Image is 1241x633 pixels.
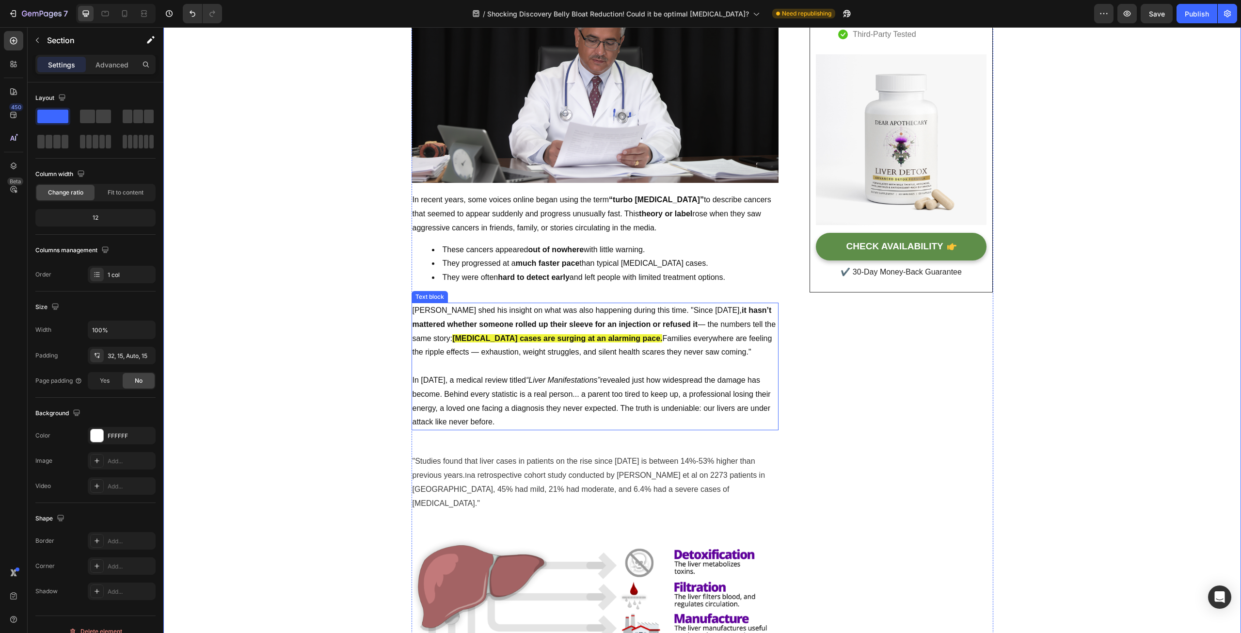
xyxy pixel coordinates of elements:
div: Open Intercom Messenger [1208,585,1231,609]
strong: theory or label [476,182,529,191]
img: Alt Image [652,27,824,198]
div: Columns management [35,244,111,257]
div: Corner [35,562,55,570]
p: Section [47,34,127,46]
div: Border [35,536,54,545]
div: Order [35,270,51,279]
div: Text block [250,265,283,274]
div: Rich Text Editor. Editing area: main [248,165,615,266]
a: CHECK AVAILABILITY [652,206,824,233]
strong: it hasn’t mattered whether someone rolled up their sleeve for an injection or refused it [249,279,608,301]
div: Video [35,482,51,490]
span: Fit to content [108,188,143,197]
li: They were often and left people with limited treatment options. [269,243,614,258]
span: a retrospective cohort study conducted by [PERSON_NAME] et al on 2273 patients in [GEOGRAPHIC_DAT... [249,444,602,480]
div: CHECK AVAILABILITY [683,213,780,226]
p: [PERSON_NAME] shed his insight on what was also happening during this time. "Since [DATE], — the ... [249,276,614,346]
i: “Liver Manifestations” [363,349,437,357]
p: Settings [48,60,75,70]
p: Third-Party Tested [689,0,752,15]
span: In [302,444,308,452]
div: Padding [35,351,58,360]
strong: much faster pace [352,232,416,240]
div: FFFFFF [108,432,153,440]
div: 450 [9,103,23,111]
div: Add... [108,537,153,546]
strong: “turbo [MEDICAL_DATA]” [445,168,541,177]
div: Publish [1185,9,1209,19]
div: Background [35,407,82,420]
div: Image [35,456,52,465]
p: Advanced [95,60,128,70]
div: Shadow [35,587,58,596]
button: 7 [4,4,72,23]
div: Page padding [35,376,82,385]
div: 32, 15, Auto, 15 [108,352,153,360]
p: In [DATE], a medical review titled revealed just how widespread the damage has become. Behind eve... [249,346,614,402]
p: 7 [64,8,68,19]
div: Add... [108,587,153,596]
span: No [135,376,143,385]
span: "Studies found that liver cases in patients on the rise since [DATE] is between 14%-53% higher th... [249,430,592,452]
p: ✔️ 30-Day Money-Back Guarantee [653,238,823,252]
div: Add... [108,457,153,466]
span: Change ratio [48,188,83,197]
span: / [483,9,485,19]
div: Undo/Redo [183,4,222,23]
strong: [MEDICAL_DATA] cases are surging at an alarming pace. [289,307,499,315]
div: Add... [108,562,153,571]
span: Shocking Discovery Belly Bloat Reduction! Could it be optimal [MEDICAL_DATA]? [487,9,749,19]
div: Width [35,325,51,334]
span: Save [1149,10,1165,18]
div: Layout [35,92,68,105]
div: Shape [35,512,66,525]
div: 12 [37,211,154,225]
button: Save [1141,4,1173,23]
li: They progressed at a than typical [MEDICAL_DATA] cases. [269,229,614,243]
strong: out of nowhere [365,218,421,227]
span: Yes [100,376,110,385]
div: Color [35,431,50,440]
input: Auto [88,321,155,339]
iframe: Design area [163,27,1241,633]
div: Beta [7,178,23,185]
button: Publish [1177,4,1217,23]
p: In recent years, some voices online began using the term to describe cancers that seemed to appea... [249,166,614,208]
span: Need republishing [782,9,831,18]
div: Size [35,301,61,314]
strong: hard to detect early [334,246,406,254]
div: Add... [108,482,153,491]
div: Column width [35,168,87,181]
li: These cancers appeared with little warning. [269,216,614,230]
div: 1 col [108,271,153,279]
